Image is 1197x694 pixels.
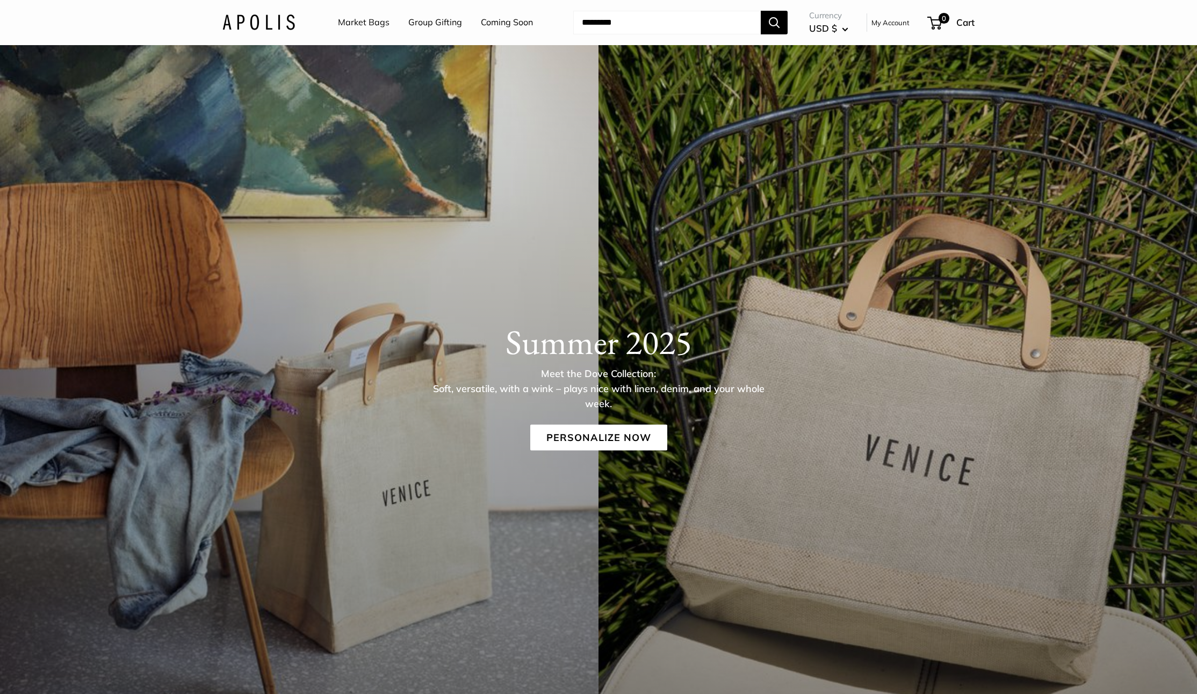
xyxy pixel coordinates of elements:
[222,15,295,30] img: Apolis
[338,15,390,31] a: Market Bags
[809,20,848,37] button: USD $
[956,17,975,28] span: Cart
[809,23,837,34] span: USD $
[809,8,848,23] span: Currency
[871,16,910,29] a: My Account
[761,11,788,34] button: Search
[573,11,761,34] input: Search...
[424,366,773,411] p: Meet the Dove Collection: Soft, versatile, with a wink – plays nice with linen, denim, and your w...
[928,14,975,31] a: 0 Cart
[939,13,949,24] span: 0
[530,424,667,450] a: Personalize Now
[408,15,462,31] a: Group Gifting
[222,321,975,362] h1: Summer 2025
[481,15,533,31] a: Coming Soon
